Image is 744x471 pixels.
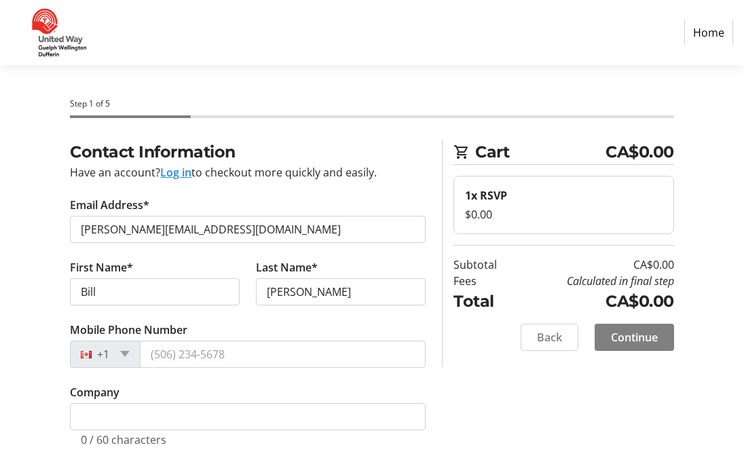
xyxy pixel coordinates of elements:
input: (506) 234-5678 [140,341,426,368]
div: Have an account? to checkout more quickly and easily. [70,164,426,181]
td: CA$0.00 [517,289,674,314]
span: Continue [611,329,658,345]
span: Back [537,329,562,345]
div: Step 1 of 5 [70,98,673,110]
button: Back [521,324,578,351]
button: Log in [160,164,191,181]
tr-character-limit: 0 / 60 characters [81,432,166,447]
label: First Name* [70,259,133,276]
td: Fees [453,273,517,289]
span: Cart [475,140,606,164]
label: Mobile Phone Number [70,322,187,338]
button: Continue [595,324,674,351]
img: United Way Guelph Wellington Dufferin's Logo [11,5,107,60]
div: $0.00 [465,206,662,223]
span: CA$0.00 [606,140,674,164]
td: Total [453,289,517,314]
td: Subtotal [453,257,517,273]
a: Home [684,20,733,45]
strong: 1x RSVP [465,188,507,203]
h2: Contact Information [70,140,426,164]
label: Email Address* [70,197,149,213]
td: Calculated in final step [517,273,674,289]
label: Last Name* [256,259,318,276]
label: Company [70,384,119,400]
td: CA$0.00 [517,257,674,273]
